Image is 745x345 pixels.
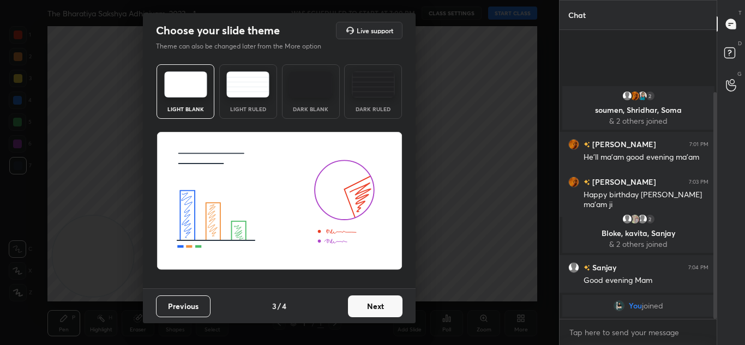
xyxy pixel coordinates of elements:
[568,262,579,273] img: default.png
[226,106,270,112] div: Light Ruled
[357,27,393,34] h5: Live support
[560,84,717,319] div: grid
[590,262,616,273] h6: Sanjay
[569,229,708,238] p: Bloke, kavita, Sanjay
[642,301,663,310] span: joined
[689,141,708,148] div: 7:01 PM
[584,190,708,210] div: Happy birthday [PERSON_NAME] ma'am ji
[584,152,708,163] div: He'll ma'am good evening ma'am
[629,90,640,101] img: 23f5ea6897054b72a3ff40690eb5decb.24043962_3
[568,139,579,150] img: 23f5ea6897054b72a3ff40690eb5decb.24043962_3
[636,90,647,101] img: 3
[569,106,708,114] p: soumen, Shridhar, Soma
[584,265,590,271] img: no-rating-badge.077c3623.svg
[157,132,402,270] img: lightThemeBanner.fbc32fad.svg
[156,41,333,51] p: Theme can also be changed later from the More option
[584,142,590,148] img: no-rating-badge.077c3623.svg
[289,71,332,98] img: darkTheme.f0cc69e5.svg
[569,240,708,249] p: & 2 others joined
[560,1,594,29] p: Chat
[351,106,395,112] div: Dark Ruled
[644,90,655,101] div: 2
[156,23,280,38] h2: Choose your slide theme
[636,214,647,225] img: default.png
[621,90,632,101] img: default.png
[629,214,640,225] img: c6aea4f5736f4f8798345e50e6af4e21.jpg
[738,9,742,17] p: T
[348,295,402,317] button: Next
[164,106,207,112] div: Light Blank
[352,71,395,98] img: darkRuledTheme.de295e13.svg
[689,179,708,185] div: 7:03 PM
[590,176,656,187] h6: [PERSON_NAME]
[590,138,656,150] h6: [PERSON_NAME]
[621,214,632,225] img: default.png
[282,300,286,312] h4: 4
[584,179,590,185] img: no-rating-badge.077c3623.svg
[614,300,624,311] img: 16fc8399e35e4673a8d101a187aba7c3.jpg
[568,177,579,187] img: 23f5ea6897054b72a3ff40690eb5decb.24043962_3
[164,71,207,98] img: lightTheme.e5ed3b09.svg
[289,106,333,112] div: Dark Blank
[569,117,708,125] p: & 2 others joined
[644,214,655,225] div: 2
[584,275,708,286] div: Good evening Mam
[737,70,742,78] p: G
[738,39,742,47] p: D
[272,300,277,312] h4: 3
[226,71,269,98] img: lightRuledTheme.5fabf969.svg
[688,264,708,271] div: 7:04 PM
[629,301,642,310] span: You
[156,295,211,317] button: Previous
[278,300,281,312] h4: /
